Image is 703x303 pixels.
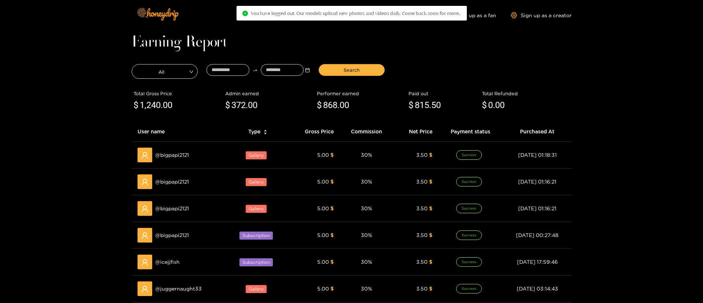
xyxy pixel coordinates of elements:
[132,66,197,77] span: All
[361,232,372,238] span: 30 %
[517,286,558,291] span: [DATE] 03:14:43
[429,286,432,291] span: $
[155,258,180,266] span: @ icejjfish
[456,177,482,186] span: Success
[438,122,503,142] th: Payment status
[518,152,557,158] span: [DATE] 01:18:31
[317,99,322,112] span: $
[248,128,260,136] span: Type
[330,206,334,211] span: $
[317,286,329,291] span: 5.00
[317,232,329,238] span: 5.00
[251,10,461,16] span: You have logged out. Our models upload new photos and videos daily. Come back soon for more..
[361,179,372,184] span: 30 %
[482,90,570,97] div: Total Refunded
[446,12,496,18] a: Sign up as a fan
[161,100,172,110] span: .00
[416,259,428,265] span: 3.50
[246,178,267,186] span: Gallery
[317,90,405,97] div: Performer earned
[133,90,221,97] div: Total Gross Price
[409,90,478,97] div: Paid out
[516,232,559,238] span: [DATE] 00:27:48
[393,122,438,142] th: Net Price
[456,284,482,293] span: Success
[511,12,572,18] a: Sign up as a creator
[141,259,149,266] span: user
[141,285,149,293] span: user
[456,150,482,160] span: Success
[155,178,189,186] span: @ bigpapi2121
[155,231,189,239] span: @ bigpapi2121
[361,152,372,158] span: 30 %
[330,152,334,158] span: $
[317,179,329,184] span: 5.00
[518,179,556,184] span: [DATE] 01:16:21
[317,152,329,158] span: 5.00
[231,100,246,110] span: 372
[416,152,428,158] span: 3.50
[140,100,161,110] span: 1,240
[361,286,372,291] span: 30 %
[252,67,258,73] span: to
[141,232,149,239] span: user
[344,66,360,74] span: Search
[155,285,202,293] span: @ juggernaught33
[518,206,556,211] span: [DATE] 01:16:21
[416,286,428,291] span: 3.50
[340,122,394,142] th: Commission
[246,100,257,110] span: .00
[429,206,432,211] span: $
[456,204,482,213] span: Success
[361,206,372,211] span: 30 %
[482,99,487,112] span: $
[409,99,413,112] span: $
[155,204,189,213] span: @ bigpapi2121
[456,230,482,240] span: Success
[517,259,558,265] span: [DATE] 17:59:46
[416,232,428,238] span: 3.50
[239,258,273,266] span: Subscription
[493,100,505,110] span: .00
[415,100,429,110] span: 815
[246,151,267,159] span: Gallery
[330,232,334,238] span: $
[141,205,149,213] span: user
[239,232,273,240] span: Subscription
[317,259,329,265] span: 5.00
[416,179,428,184] span: 3.50
[141,152,149,159] span: user
[330,286,334,291] span: $
[242,11,248,16] span: check-circle
[263,129,267,133] span: caret-up
[429,152,432,158] span: $
[503,122,572,142] th: Purchased At
[133,99,138,112] span: $
[429,100,441,110] span: .50
[330,179,334,184] span: $
[337,100,349,110] span: .00
[317,206,329,211] span: 5.00
[319,64,385,76] button: Search
[416,206,428,211] span: 3.50
[246,205,267,213] span: Gallery
[141,178,149,186] span: user
[361,259,372,265] span: 30 %
[288,122,339,142] th: Gross Price
[246,285,267,293] span: Gallery
[429,232,432,238] span: $
[429,259,432,265] span: $
[225,99,230,112] span: $
[263,132,267,136] span: caret-down
[323,100,337,110] span: 868
[132,37,572,48] h1: Earning Report
[132,122,227,142] th: User name
[488,100,493,110] span: 0
[252,67,258,73] span: swap-right
[429,179,432,184] span: $
[155,151,189,159] span: @ bigpapi2121
[225,90,313,97] div: Admin earned
[456,257,482,267] span: Success
[330,259,334,265] span: $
